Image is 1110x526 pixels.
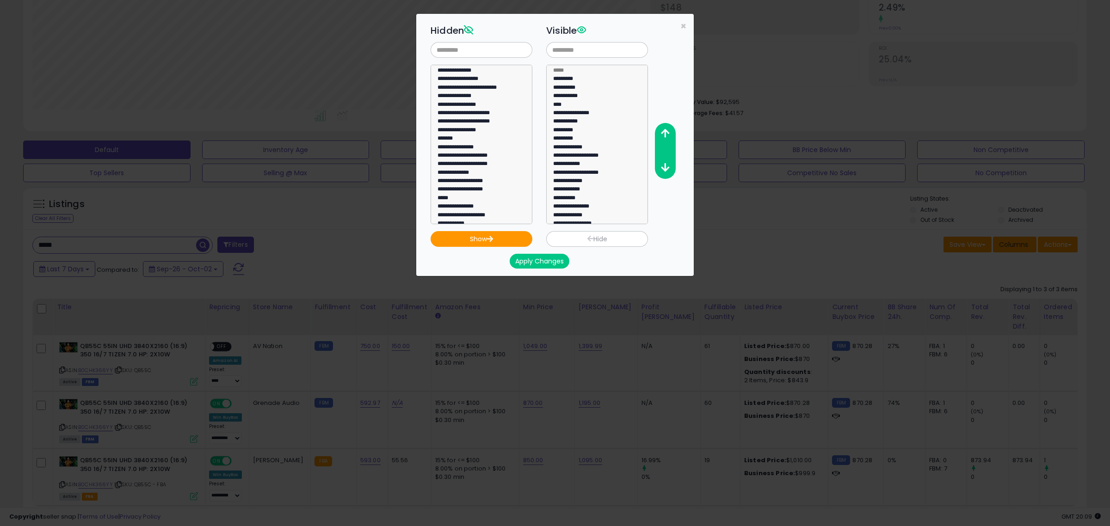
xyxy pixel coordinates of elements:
[680,19,686,33] span: ×
[546,231,648,247] button: Hide
[431,24,532,37] h3: Hidden
[546,24,648,37] h3: Visible
[510,254,569,269] button: Apply Changes
[431,231,532,247] button: Show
